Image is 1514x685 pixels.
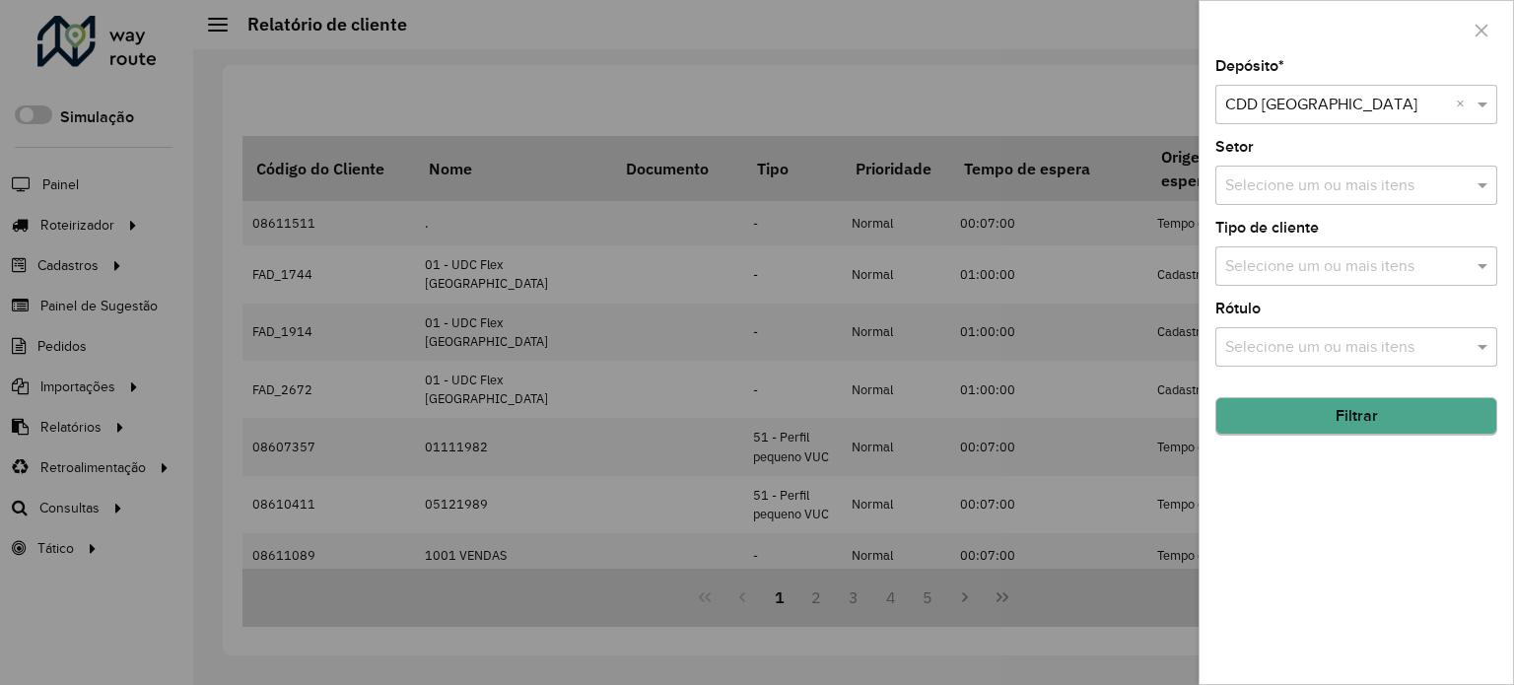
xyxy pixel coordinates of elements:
span: Clear all [1456,93,1473,116]
label: Tipo de cliente [1215,216,1319,240]
label: Setor [1215,135,1254,159]
label: Depósito [1215,54,1284,78]
label: Rótulo [1215,297,1261,320]
button: Filtrar [1215,397,1497,435]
